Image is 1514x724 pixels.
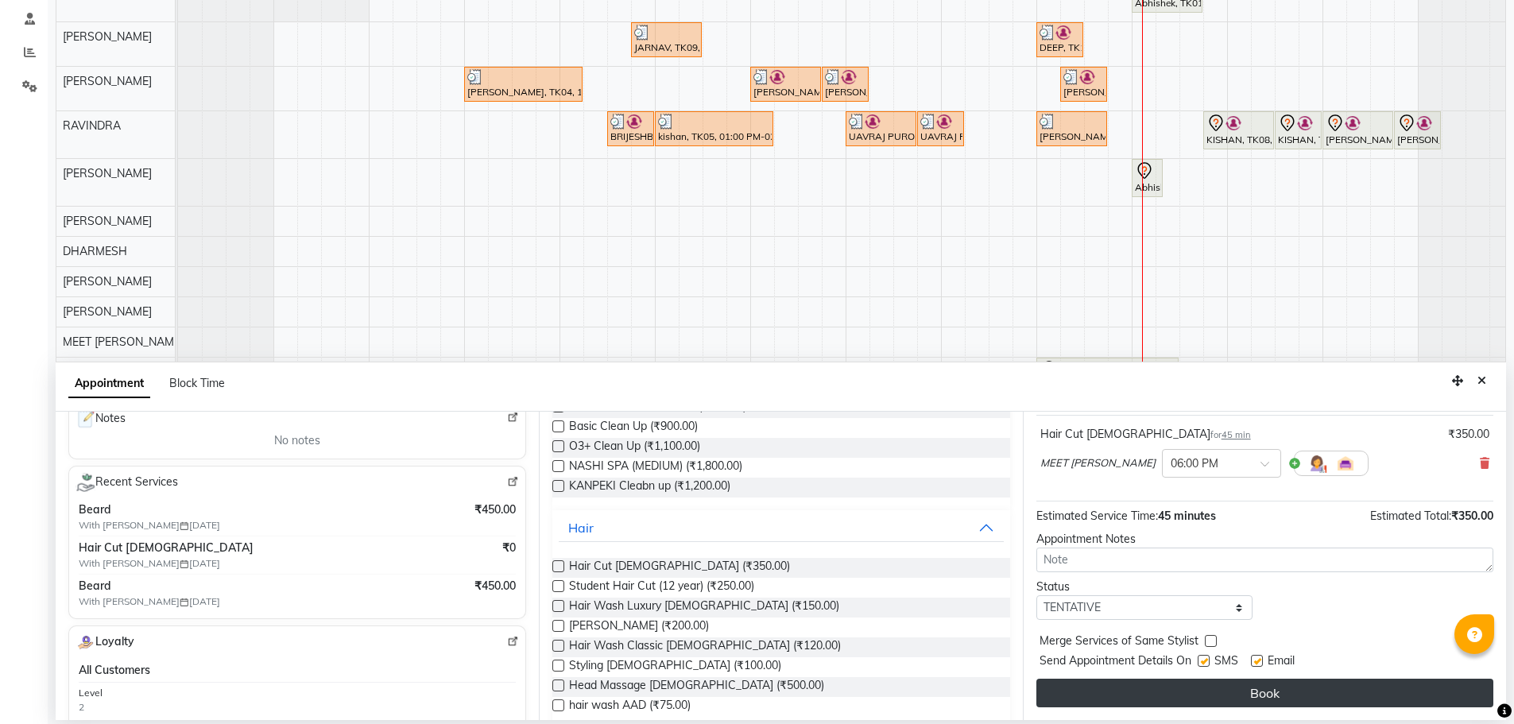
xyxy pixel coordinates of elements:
span: Block Time [169,376,225,390]
span: O3+ Clean Up (₹1,100.00) [569,438,700,458]
span: [PERSON_NAME] [63,74,152,88]
span: DHARMESH [63,244,127,258]
span: Hair Cut [DEMOGRAPHIC_DATA] [79,540,407,556]
div: Abhishek, TK01, 06:00 PM-06:20 PM, Threding (Eyebrow/Uperlips/ Chain/Neck/FoeHead/Jawline/SideLock) [1133,161,1161,195]
div: ₹350.00 [1448,426,1489,443]
span: Estimated Total: [1370,509,1451,523]
div: KISHAN, TK08, 07:30 PM-08:00 PM, [PERSON_NAME] [1276,114,1320,147]
span: Loyalty [76,633,134,652]
span: With [PERSON_NAME] [DATE] [79,518,277,532]
div: DEEP, TK16, 05:00 PM-05:30 PM, [PERSON_NAME] [1038,25,1082,55]
span: 45 minutes [1158,509,1216,523]
span: Hair Wash Classic [DEMOGRAPHIC_DATA] (₹120.00) [569,637,841,657]
div: Hair [568,518,594,537]
div: Hair Cut [DEMOGRAPHIC_DATA] [1040,426,1251,443]
div: [PERSON_NAME], TK10, 05:00 PM-05:45 PM, Hair Cut [DEMOGRAPHIC_DATA] [1038,114,1105,144]
span: 45 min [1222,429,1251,440]
span: Send Appointment Details On [1040,652,1191,672]
img: Hairdresser.png [1307,454,1326,473]
span: Merge Services of Same Stylist [1040,633,1198,652]
span: All Customers [79,662,150,679]
span: Head Massage [DEMOGRAPHIC_DATA] (₹500.00) [569,677,824,697]
div: Status [1036,579,1253,595]
span: ₹450.00 [474,501,516,518]
span: [PERSON_NAME] (₹200.00) [569,618,709,637]
div: [PERSON_NAME], TK15, 08:00 PM-08:45 PM, Hair Cut [DEMOGRAPHIC_DATA] [1324,114,1392,147]
span: MEET [PERSON_NAME] [63,335,184,349]
div: kishan, TK05, 01:00 PM-02:15 PM, Hair Cut [DEMOGRAPHIC_DATA],[PERSON_NAME] [656,114,772,144]
div: BRIJESHBHAI, TK07, 12:30 PM-01:00 PM, [PERSON_NAME] [609,114,652,144]
div: [PERSON_NAME], TK06, 02:00 PM-02:45 PM, Hair Cut [DEMOGRAPHIC_DATA] [752,69,819,99]
div: [PERSON_NAME], TK06, 02:45 PM-03:15 PM, [PERSON_NAME] [823,69,867,99]
span: hair wash AAD (₹75.00) [569,697,691,717]
span: Beard [79,578,407,594]
div: [PERSON_NAME], TK15, 08:45 PM-09:15 PM, [PERSON_NAME] [1396,114,1439,147]
span: Hair Cut [DEMOGRAPHIC_DATA] (₹350.00) [569,558,790,578]
div: UAVRAJ PUROHIT, TK12, 03:45 PM-04:15 PM, [PERSON_NAME] [919,114,962,144]
span: Notes [76,408,126,429]
span: Email [1268,652,1295,672]
span: ₹450.00 [474,578,516,594]
div: UAVRAJ PUROHIT, TK12, 03:00 PM-03:45 PM, Hair Cut [DEMOGRAPHIC_DATA] [847,114,915,144]
button: Hair [559,513,1003,542]
div: [PERSON_NAME] ICE CREAM, TK17, 05:15 PM-05:45 PM, [PERSON_NAME] [1062,69,1105,99]
span: Styling [DEMOGRAPHIC_DATA] (₹100.00) [569,657,781,677]
span: MEET [PERSON_NAME] [1040,455,1156,471]
div: 2 [79,700,84,714]
span: Beard [79,501,407,518]
span: With [PERSON_NAME] [DATE] [79,594,277,609]
div: [PERSON_NAME], TK18, 05:00 PM-06:30 PM, KANPEKI Cleabn up [1038,360,1177,393]
span: [PERSON_NAME] [63,166,152,180]
span: No notes [274,432,320,449]
span: Student Hair Cut (12 year) (₹250.00) [569,578,754,598]
span: Recent Services [76,473,178,492]
span: [PERSON_NAME] [63,214,152,228]
span: Appointment [68,370,150,398]
div: JARNAV, TK09, 12:45 PM-01:30 PM, Hair Cut [DEMOGRAPHIC_DATA] [633,25,700,55]
span: [PERSON_NAME] [63,304,152,319]
span: SMS [1214,652,1238,672]
span: [PERSON_NAME] [63,29,152,44]
span: Estimated Service Time: [1036,509,1158,523]
div: [PERSON_NAME], TK04, 11:00 AM-12:15 PM, Hair Cut [DEMOGRAPHIC_DATA],[PERSON_NAME] [466,69,581,99]
button: Book [1036,679,1493,707]
small: for [1210,429,1251,440]
span: NASHI SPA (MEDIUM) (₹1,800.00) [569,458,742,478]
span: Basic Clean Up (₹900.00) [569,418,698,438]
span: Hair Wash Luxury [DEMOGRAPHIC_DATA] (₹150.00) [569,598,839,618]
span: RAVINDRA [63,118,121,133]
div: Level [79,686,103,700]
span: KANPEKI Cleabn up (₹1,200.00) [569,478,730,498]
button: Close [1470,369,1493,393]
span: [PERSON_NAME] [63,274,152,288]
div: Appointment Notes [1036,531,1493,548]
span: ₹350.00 [1451,509,1493,523]
span: With [PERSON_NAME] [DATE] [79,556,277,571]
div: KISHAN, TK08, 06:45 PM-07:30 PM, Hair Cut [DEMOGRAPHIC_DATA] [1205,114,1272,147]
img: Interior.png [1336,454,1355,473]
span: ₹0 [502,540,516,556]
